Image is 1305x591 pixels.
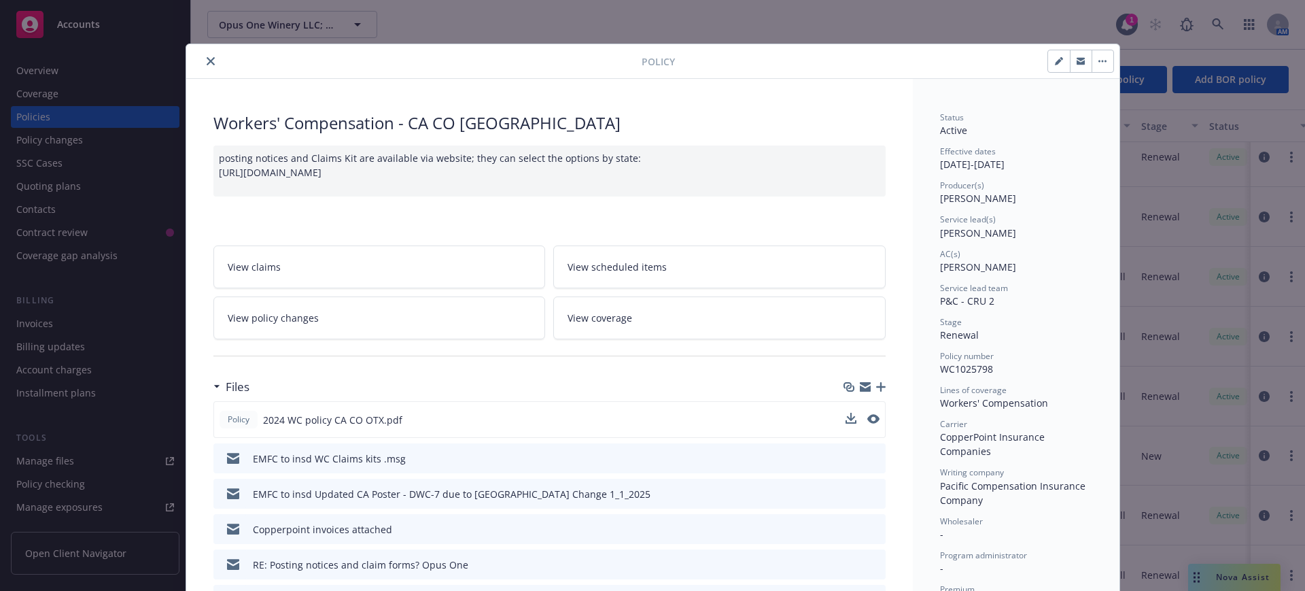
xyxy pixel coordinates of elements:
[868,452,880,466] button: preview file
[940,528,943,541] span: -
[940,430,1047,458] span: CopperPoint Insurance Companies
[253,558,468,572] div: RE: Posting notices and claim forms? Opus One
[846,522,857,537] button: download file
[940,180,984,191] span: Producer(s)
[263,413,402,427] span: 2024 WC policy CA CO OTX.pdf
[940,316,962,328] span: Stage
[940,146,996,157] span: Effective dates
[940,124,967,137] span: Active
[940,550,1027,561] span: Program administrator
[940,226,1016,239] span: [PERSON_NAME]
[846,452,857,466] button: download file
[253,522,392,537] div: Copperpoint invoices attached
[253,452,406,466] div: EMFC to insd WC Claims kits .msg
[940,282,1008,294] span: Service lead team
[940,328,979,341] span: Renewal
[940,248,960,260] span: AC(s)
[940,516,983,527] span: Wholesaler
[868,487,880,501] button: preview file
[940,384,1007,396] span: Lines of coverage
[846,558,857,572] button: download file
[867,413,880,427] button: preview file
[940,350,994,362] span: Policy number
[553,297,886,339] a: View coverage
[940,362,993,375] span: WC1025798
[868,558,880,572] button: preview file
[868,522,880,537] button: preview file
[203,53,219,69] button: close
[940,479,1088,507] span: Pacific Compensation Insurance Company
[568,311,632,325] span: View coverage
[940,192,1016,205] span: [PERSON_NAME]
[940,146,1092,171] div: [DATE] - [DATE]
[940,112,964,123] span: Status
[642,54,675,69] span: Policy
[253,487,650,501] div: EMFC to insd Updated CA Poster - DWC-7 due to [GEOGRAPHIC_DATA] Change 1_1_2025
[867,414,880,424] button: preview file
[213,146,886,197] div: posting notices and Claims Kit are available via website; they can select the options by state: [...
[846,413,856,424] button: download file
[940,562,943,575] span: -
[213,246,546,288] a: View claims
[553,246,886,288] a: View scheduled items
[228,260,281,274] span: View claims
[228,311,319,325] span: View policy changes
[213,112,886,135] div: Workers' Compensation - CA CO [GEOGRAPHIC_DATA]
[940,214,996,225] span: Service lead(s)
[213,378,249,396] div: Files
[213,297,546,339] a: View policy changes
[940,294,994,307] span: P&C - CRU 2
[940,418,967,430] span: Carrier
[225,413,252,426] span: Policy
[568,260,667,274] span: View scheduled items
[226,378,249,396] h3: Files
[940,467,1004,478] span: Writing company
[940,396,1092,410] div: Workers' Compensation
[940,260,1016,273] span: [PERSON_NAME]
[846,413,856,427] button: download file
[846,487,857,501] button: download file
